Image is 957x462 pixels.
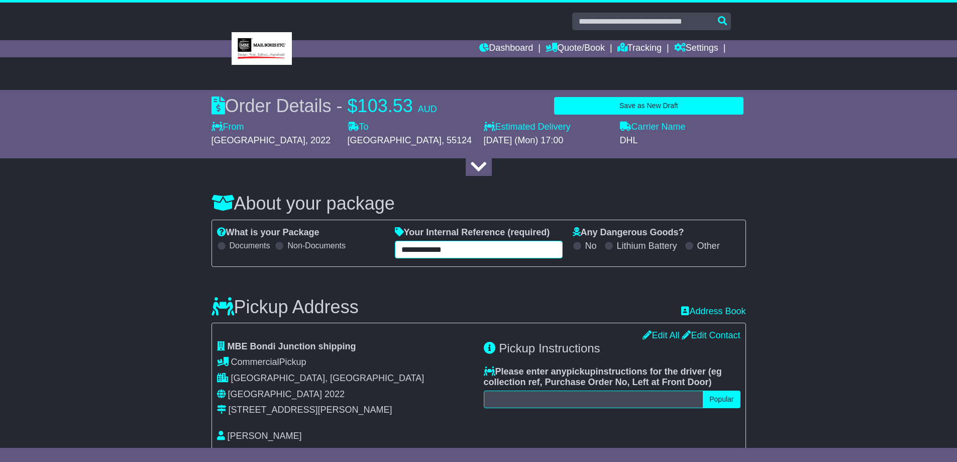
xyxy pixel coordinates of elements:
span: [GEOGRAPHIC_DATA] [228,389,322,399]
label: Your Internal Reference (required) [395,227,550,238]
span: pickup [567,366,596,377]
img: MBE Bondi Junction [232,32,292,65]
span: 2022 [325,389,345,399]
label: Carrier Name [620,122,686,133]
label: Other [697,241,720,252]
a: Quote/Book [546,40,605,57]
label: To [348,122,369,133]
label: From [211,122,244,133]
div: DHL [620,135,746,146]
h3: About your package [211,194,746,214]
a: Address Book [681,306,746,317]
div: [DATE] (Mon) 17:00 [484,135,610,146]
span: Pickup Instructions [499,341,600,355]
label: What is your Package [217,227,320,238]
span: [GEOGRAPHIC_DATA] [211,135,305,145]
h3: Pickup Address [211,297,359,317]
div: Pickup [217,357,474,368]
a: Edit Contact [682,330,740,340]
a: Edit All [643,330,679,340]
label: Any Dangerous Goods? [573,227,684,238]
label: Estimated Delivery [484,122,610,133]
span: AUD [418,104,437,114]
span: [GEOGRAPHIC_DATA], [GEOGRAPHIC_DATA] [231,373,424,383]
div: [STREET_ADDRESS][PERSON_NAME] [229,405,392,416]
span: [GEOGRAPHIC_DATA] [348,135,442,145]
a: Settings [674,40,718,57]
button: Popular [703,391,740,408]
a: Tracking [617,40,662,57]
span: [PERSON_NAME] [228,431,302,441]
a: Dashboard [479,40,533,57]
label: Lithium Battery [617,241,677,252]
span: 103.53 [358,96,413,116]
span: MBE Bondi Junction shipping [228,341,356,351]
button: Save as New Draft [554,97,743,115]
span: $ [348,96,358,116]
span: [EMAIL_ADDRESS][DOMAIN_NAME] [229,446,382,456]
label: Documents [230,241,270,250]
span: , 55124 [442,135,472,145]
div: Order Details - [211,95,437,117]
span: , 2022 [305,135,331,145]
label: Non-Documents [287,241,346,250]
span: Commercial [231,357,279,367]
label: No [585,241,597,252]
span: eg collection ref, Purchase Order No, Left at Front Door [484,366,722,388]
label: Please enter any instructions for the driver ( ) [484,366,740,388]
